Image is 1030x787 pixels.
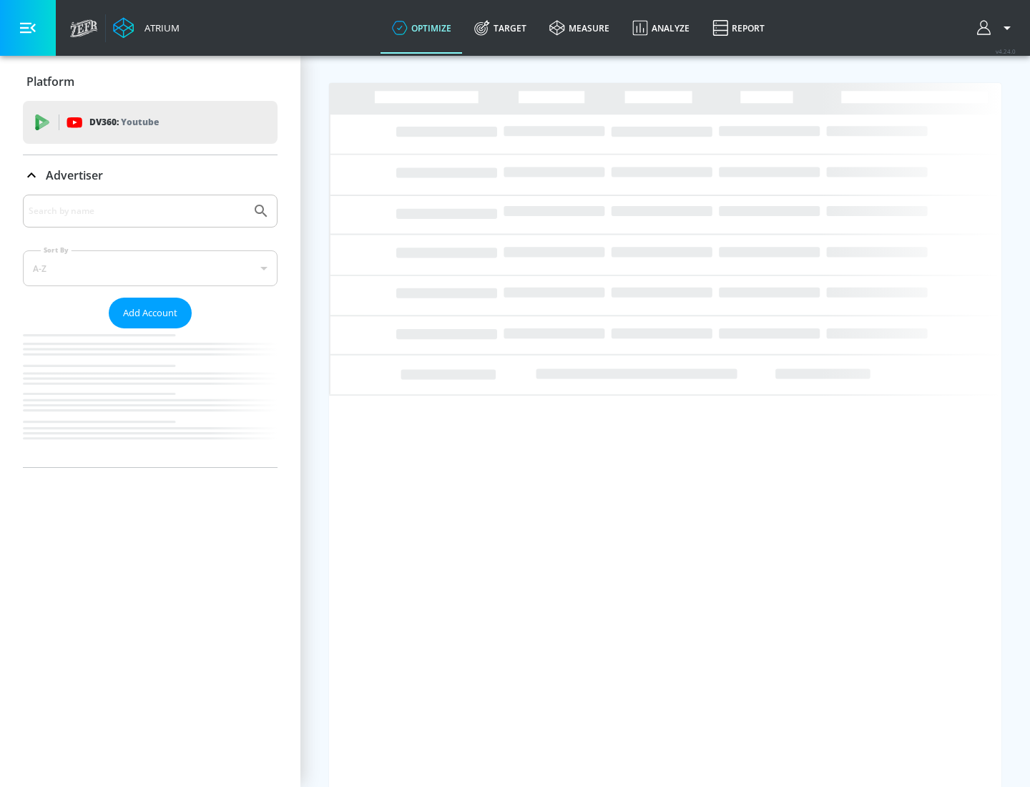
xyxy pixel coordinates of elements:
[113,17,180,39] a: Atrium
[23,195,278,467] div: Advertiser
[46,167,103,183] p: Advertiser
[701,2,776,54] a: Report
[463,2,538,54] a: Target
[29,202,245,220] input: Search by name
[123,305,177,321] span: Add Account
[26,74,74,89] p: Platform
[41,245,72,255] label: Sort By
[139,21,180,34] div: Atrium
[381,2,463,54] a: optimize
[23,250,278,286] div: A-Z
[23,155,278,195] div: Advertiser
[23,101,278,144] div: DV360: Youtube
[121,114,159,129] p: Youtube
[621,2,701,54] a: Analyze
[996,47,1016,55] span: v 4.24.0
[23,328,278,467] nav: list of Advertiser
[89,114,159,130] p: DV360:
[538,2,621,54] a: measure
[23,62,278,102] div: Platform
[109,298,192,328] button: Add Account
